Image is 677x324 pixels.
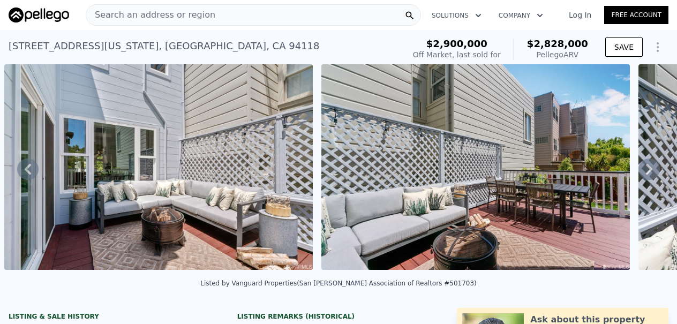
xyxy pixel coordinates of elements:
[9,39,319,54] div: [STREET_ADDRESS][US_STATE] , [GEOGRAPHIC_DATA] , CA 94118
[413,49,501,60] div: Off Market, last sold for
[605,37,643,57] button: SAVE
[423,6,490,25] button: Solutions
[9,7,69,22] img: Pellego
[527,49,588,60] div: Pellego ARV
[426,38,487,49] span: $2,900,000
[237,312,440,321] div: Listing Remarks (Historical)
[4,64,313,270] img: Sale: 59544540 Parcel: 56184708
[321,64,630,270] img: Sale: 59544540 Parcel: 56184708
[647,36,668,58] button: Show Options
[490,6,552,25] button: Company
[527,38,588,49] span: $2,828,000
[9,312,212,323] div: LISTING & SALE HISTORY
[604,6,668,24] a: Free Account
[86,9,215,21] span: Search an address or region
[200,280,477,287] div: Listed by Vanguard Properties (San [PERSON_NAME] Association of Realtors #501703)
[556,10,604,20] a: Log In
